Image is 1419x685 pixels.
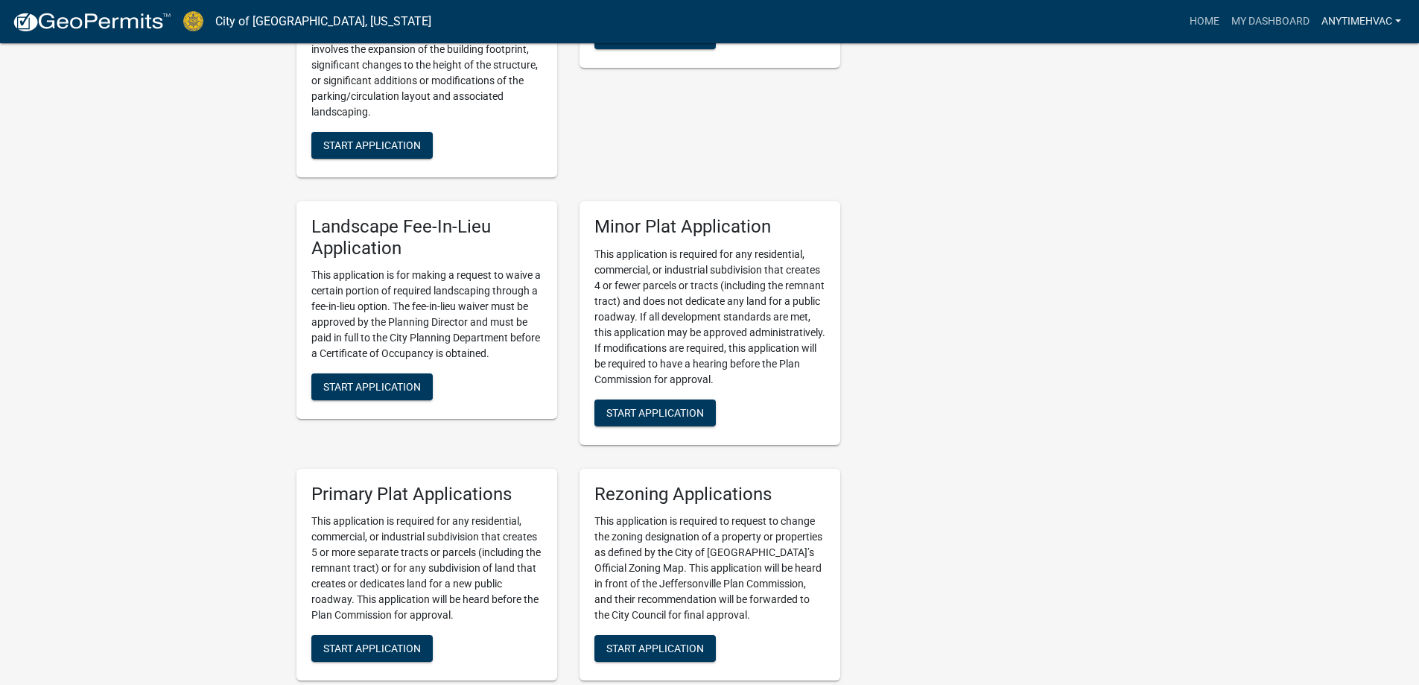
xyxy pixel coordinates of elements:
[594,247,825,388] p: This application is required for any residential, commercial, or industrial subdivision that crea...
[311,635,433,662] button: Start Application
[1225,7,1315,36] a: My Dashboard
[311,514,542,623] p: This application is required for any residential, commercial, or industrial subdivision that crea...
[215,9,431,34] a: City of [GEOGRAPHIC_DATA], [US_STATE]
[606,643,704,654] span: Start Application
[311,373,433,400] button: Start Application
[323,643,421,654] span: Start Application
[323,139,421,151] span: Start Application
[594,635,716,662] button: Start Application
[1315,7,1407,36] a: Anytimehvac
[311,132,433,159] button: Start Application
[594,514,825,623] p: This application is required to request to change the zoning designation of a property or propert...
[594,484,825,505] h5: Rezoning Applications
[594,400,716,426] button: Start Application
[606,406,704,418] span: Start Application
[183,11,203,31] img: City of Jeffersonville, Indiana
[594,22,716,49] button: Start Application
[323,381,421,393] span: Start Application
[311,268,542,362] p: This application is for making a request to waive a certain portion of required landscaping throu...
[594,216,825,238] h5: Minor Plat Application
[1184,7,1225,36] a: Home
[311,484,542,505] h5: Primary Plat Applications
[311,216,542,259] h5: Landscape Fee-In-Lieu Application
